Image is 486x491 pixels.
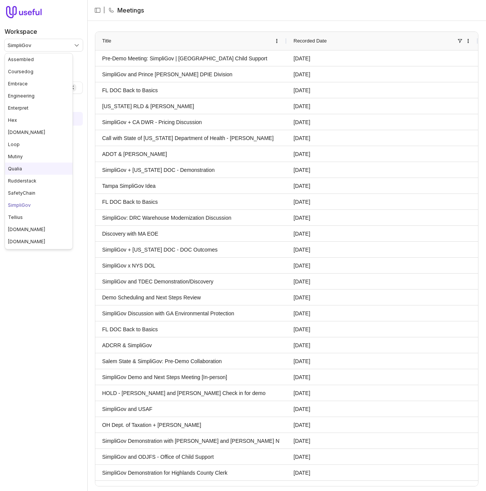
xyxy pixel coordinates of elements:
[8,81,28,87] span: Embrace
[8,178,36,184] span: Rudderstack
[8,190,35,196] span: SafetyChain
[8,69,33,74] span: Coursedog
[8,105,28,111] span: Enterpret
[8,227,45,232] span: [DOMAIN_NAME]
[8,129,45,135] span: [DOMAIN_NAME]
[8,117,17,123] span: Hex
[8,154,23,159] span: Mutiny
[8,239,45,244] span: [DOMAIN_NAME]
[8,57,34,62] span: Assembled
[8,93,35,99] span: Engineering
[8,142,20,147] span: Loop
[8,202,31,208] span: SimpliGov
[8,166,22,172] span: Qualia
[8,214,23,220] span: Tellius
